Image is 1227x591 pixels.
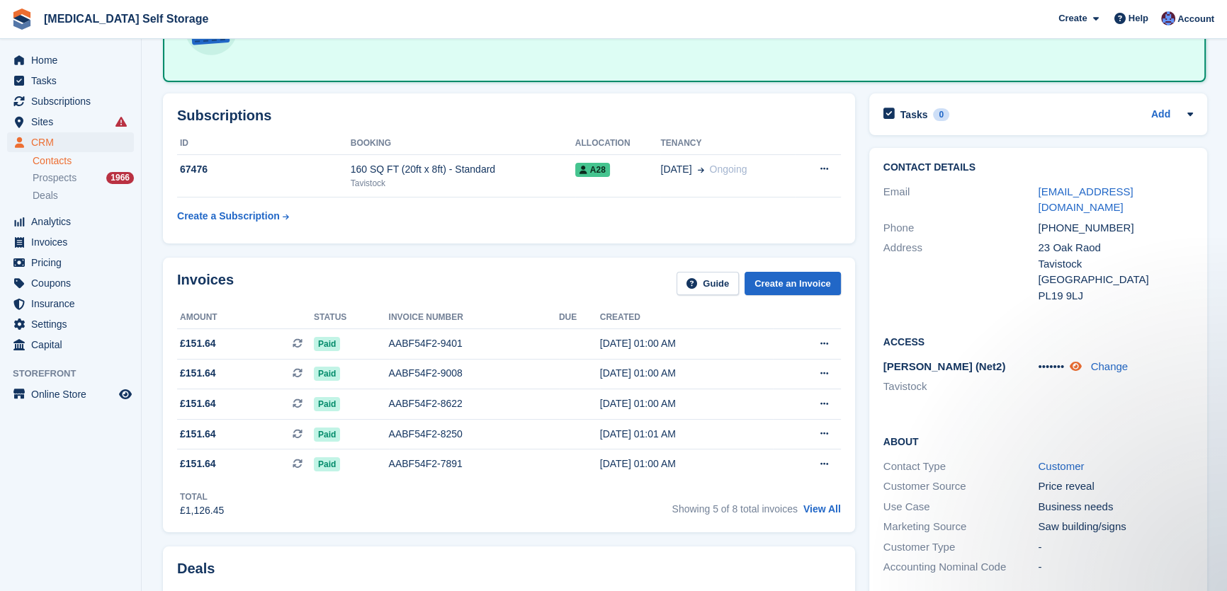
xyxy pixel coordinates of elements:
[31,50,116,70] span: Home
[177,203,289,229] a: Create a Subscription
[600,336,773,351] div: [DATE] 01:00 AM
[1038,499,1193,515] div: Business needs
[314,397,340,411] span: Paid
[389,427,559,442] div: AABF54F2-8250
[1161,11,1175,25] img: Helen Walker
[1090,360,1128,372] a: Change
[1038,185,1133,214] a: [EMAIL_ADDRESS][DOMAIN_NAME]
[933,108,949,121] div: 0
[389,366,559,381] div: AABF54F2-9008
[660,132,794,155] th: Tenancy
[7,294,134,314] a: menu
[1151,107,1170,123] a: Add
[33,189,58,202] span: Deals
[31,212,116,231] span: Analytics
[115,116,127,127] i: Smart entry sync failures have occurred
[600,396,773,411] div: [DATE] 01:00 AM
[389,306,559,329] th: Invoice number
[677,272,739,295] a: Guide
[7,91,134,111] a: menu
[351,162,575,177] div: 160 SQ FT (20ft x 8ft) - Standard
[1038,256,1193,272] div: Tavistock
[31,384,116,404] span: Online Store
[7,232,134,252] a: menu
[7,50,134,70] a: menu
[1038,559,1193,575] div: -
[709,163,747,175] span: Ongoing
[1038,288,1193,304] div: PL19 9LJ
[600,306,773,329] th: Created
[883,162,1193,173] h2: Contact Details
[7,314,134,334] a: menu
[7,112,134,132] a: menu
[1038,272,1193,288] div: [GEOGRAPHIC_DATA]
[351,132,575,155] th: Booking
[180,490,224,503] div: Total
[180,457,216,471] span: £151.64
[1177,12,1214,26] span: Account
[883,184,1039,216] div: Email
[389,396,559,411] div: AABF54F2-8622
[177,162,351,177] div: 67476
[7,335,134,355] a: menu
[177,561,215,577] h2: Deals
[177,108,841,124] h2: Subscriptions
[7,132,134,152] a: menu
[31,112,116,132] span: Sites
[33,171,134,185] a: Prospects 1966
[314,306,388,329] th: Status
[883,220,1039,236] div: Phone
[11,8,33,30] img: stora-icon-8386f47178a22dfd0bd8f6a31ec36ba5ce8667c1dd55bd0f319d3a0aa187defe.svg
[883,459,1039,475] div: Contact Type
[600,366,773,381] div: [DATE] 01:00 AM
[7,253,134,272] a: menu
[31,132,116,152] span: CRM
[1058,11,1087,25] span: Create
[177,132,351,155] th: ID
[1129,11,1148,25] span: Help
[559,306,600,329] th: Due
[672,503,797,515] span: Showing 5 of 8 total invoices
[31,335,116,355] span: Capital
[575,163,610,177] span: A28
[1038,460,1084,472] a: Customer
[314,367,340,381] span: Paid
[33,188,134,203] a: Deals
[600,457,773,471] div: [DATE] 01:00 AM
[575,132,661,155] th: Allocation
[883,360,1006,372] span: [PERSON_NAME] (Net2)
[31,273,116,293] span: Coupons
[31,314,116,334] span: Settings
[883,519,1039,535] div: Marketing Source
[883,559,1039,575] div: Accounting Nominal Code
[31,294,116,314] span: Insurance
[31,232,116,252] span: Invoices
[883,240,1039,304] div: Address
[883,539,1039,556] div: Customer Type
[33,171,77,185] span: Prospects
[900,108,928,121] h2: Tasks
[7,71,134,91] a: menu
[7,273,134,293] a: menu
[31,91,116,111] span: Subscriptions
[33,154,134,168] a: Contacts
[745,272,841,295] a: Create an Invoice
[31,71,116,91] span: Tasks
[389,336,559,351] div: AABF54F2-9401
[180,396,216,411] span: £151.64
[314,337,340,351] span: Paid
[1038,360,1064,372] span: •••••••
[314,428,340,442] span: Paid
[180,503,224,518] div: £1,126.45
[7,384,134,404] a: menu
[13,367,141,381] span: Storefront
[180,427,216,442] span: £151.64
[600,427,773,442] div: [DATE] 01:01 AM
[106,172,134,184] div: 1966
[31,253,116,272] span: Pricing
[351,177,575,190] div: Tavistock
[883,499,1039,515] div: Use Case
[1038,519,1193,535] div: Saw building/signs
[883,379,1039,395] li: Tavistock
[1038,539,1193,556] div: -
